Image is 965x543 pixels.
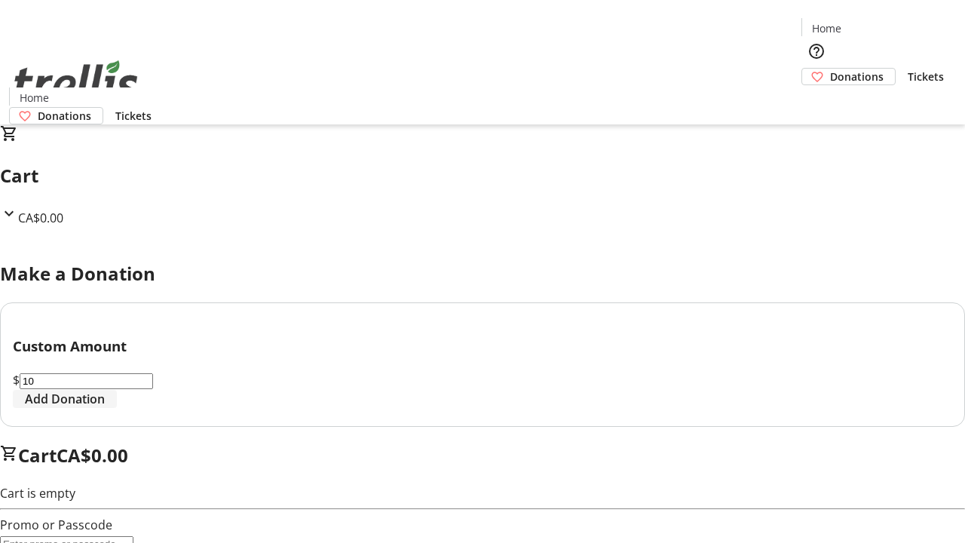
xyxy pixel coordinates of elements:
button: Help [801,36,832,66]
button: Cart [801,85,832,115]
button: Add Donation [13,390,117,408]
a: Donations [9,107,103,124]
span: Donations [830,69,884,84]
a: Tickets [896,69,956,84]
h3: Custom Amount [13,336,952,357]
span: $ [13,372,20,388]
span: Home [20,90,49,106]
span: Donations [38,108,91,124]
span: Tickets [908,69,944,84]
span: CA$0.00 [57,443,128,468]
span: Add Donation [25,390,105,408]
span: Tickets [115,108,152,124]
span: Home [812,20,841,36]
a: Tickets [103,108,164,124]
a: Home [10,90,58,106]
a: Home [802,20,850,36]
a: Donations [801,68,896,85]
img: Orient E2E Organization d0hUur2g40's Logo [9,44,143,119]
span: CA$0.00 [18,210,63,226]
input: Donation Amount [20,373,153,389]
